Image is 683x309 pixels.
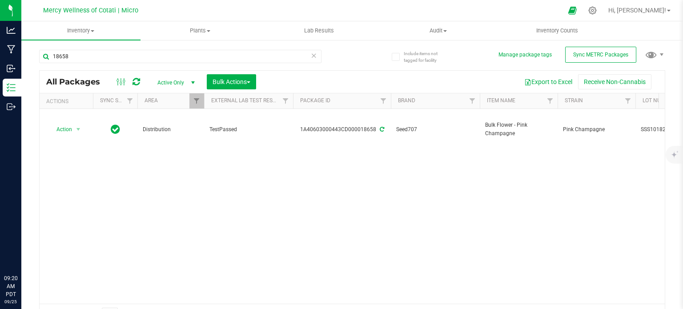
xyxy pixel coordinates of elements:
[376,93,391,108] a: Filter
[260,21,379,40] a: Lab Results
[143,125,199,134] span: Distribution
[565,47,636,63] button: Sync METRC Packages
[518,74,578,89] button: Export to Excel
[100,97,134,104] a: Sync Status
[211,97,281,104] a: External Lab Test Result
[498,21,617,40] a: Inventory Counts
[207,74,256,89] button: Bulk Actions
[4,298,17,305] p: 09/25
[46,98,89,104] div: Actions
[123,93,137,108] a: Filter
[300,97,330,104] a: Package ID
[26,237,37,247] iframe: Resource center unread badge
[292,125,392,134] div: 1A40603000443CD000018658
[498,51,552,59] button: Manage package tags
[39,50,321,63] input: Search Package ID, Item Name, SKU, Lot or Part Number...
[378,126,384,132] span: Sync from Compliance System
[643,97,675,104] a: Lot Number
[379,27,497,35] span: Audit
[73,123,84,136] span: select
[7,26,16,35] inline-svg: Analytics
[621,93,635,108] a: Filter
[292,27,346,35] span: Lab Results
[141,21,260,40] a: Plants
[311,50,317,61] span: Clear
[398,97,415,104] a: Brand
[278,93,293,108] a: Filter
[4,274,17,298] p: 09:20 AM PDT
[7,45,16,54] inline-svg: Manufacturing
[46,77,109,87] span: All Packages
[578,74,651,89] button: Receive Non-Cannabis
[209,125,288,134] span: TestPassed
[487,97,515,104] a: Item Name
[111,123,120,136] span: In Sync
[48,123,72,136] span: Action
[213,78,250,85] span: Bulk Actions
[465,93,480,108] a: Filter
[485,121,552,138] span: Bulk Flower - Pink Champagne
[565,97,583,104] a: Strain
[543,93,558,108] a: Filter
[21,21,141,40] a: Inventory
[404,50,448,64] span: Include items not tagged for facility
[573,52,628,58] span: Sync METRC Packages
[7,64,16,73] inline-svg: Inbound
[608,7,666,14] span: Hi, [PERSON_NAME]!
[378,21,498,40] a: Audit
[7,83,16,92] inline-svg: Inventory
[562,2,583,19] span: Open Ecommerce Menu
[9,238,36,265] iframe: Resource center
[524,27,590,35] span: Inventory Counts
[145,97,158,104] a: Area
[587,6,598,15] div: Manage settings
[43,7,138,14] span: Mercy Wellness of Cotati | Micro
[189,93,204,108] a: Filter
[396,125,474,134] span: Seed707
[7,102,16,111] inline-svg: Outbound
[563,125,630,134] span: Pink Champagne
[21,27,141,35] span: Inventory
[141,27,259,35] span: Plants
